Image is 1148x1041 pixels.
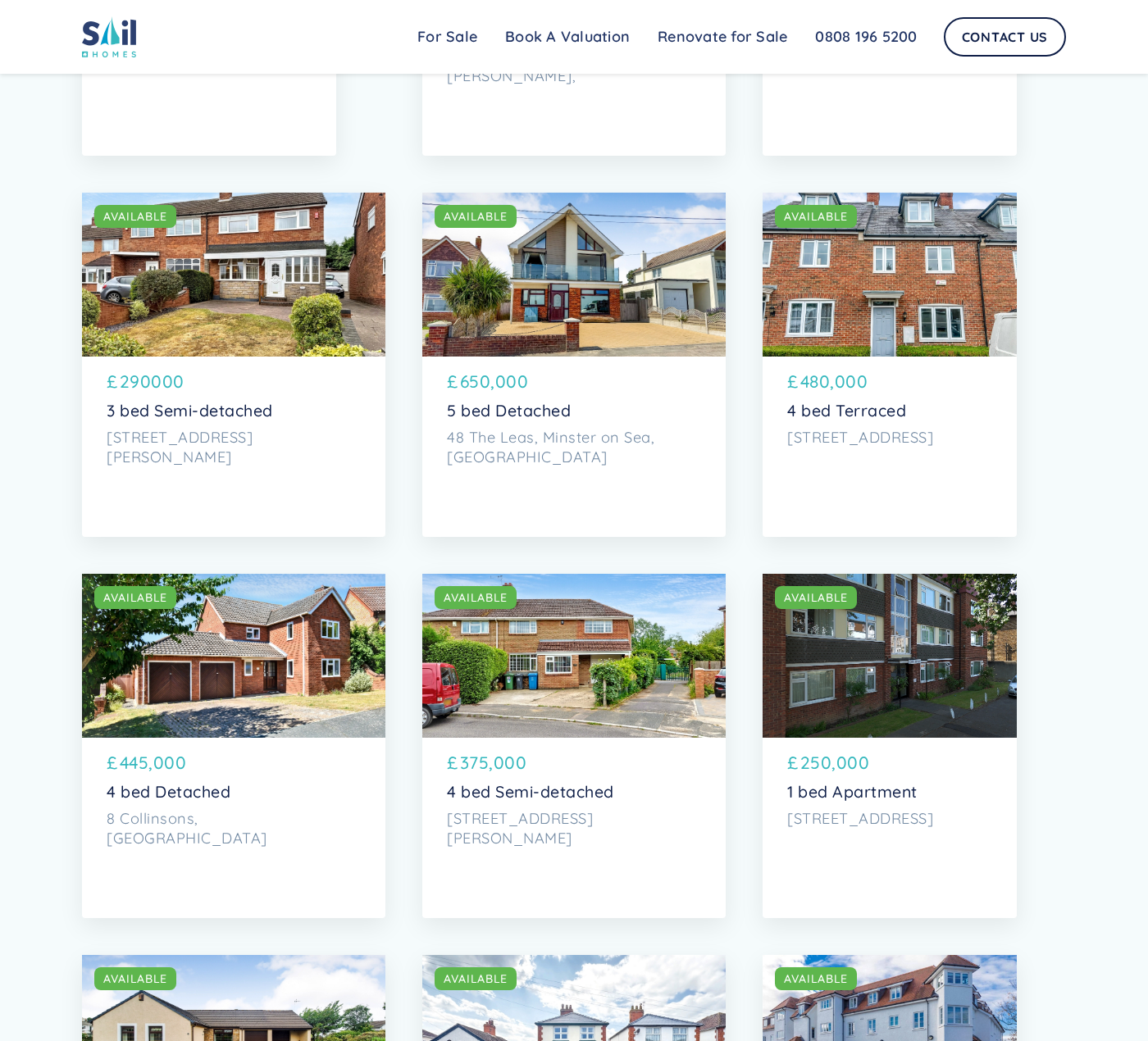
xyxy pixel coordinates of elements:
[784,971,848,987] div: AVAILABLE
[800,369,868,395] p: 480,000
[460,369,529,395] p: 650,000
[447,369,458,395] p: £
[491,20,644,53] a: Book A Valuation
[787,401,992,420] p: 4 bed Terraced
[801,20,931,53] a: 0808 196 5200
[107,750,118,776] p: £
[787,750,799,776] p: £
[644,20,801,53] a: Renovate for Sale
[447,750,458,776] p: £
[944,17,1067,57] a: Contact Us
[422,193,726,537] a: AVAILABLE£650,0005 bed Detached48 The Leas, Minster on Sea, [GEOGRAPHIC_DATA]
[422,574,726,918] a: AVAILABLE£375,0004 bed Semi-detached[STREET_ADDRESS][PERSON_NAME]
[447,401,701,420] p: 5 bed Detached
[403,20,491,53] a: For Sale
[787,782,992,802] p: 1 bed Apartment
[784,208,848,225] div: AVAILABLE
[444,971,508,987] div: AVAILABLE
[120,750,187,776] p: 445,000
[107,369,118,395] p: £
[103,589,167,606] div: AVAILABLE
[460,750,527,776] p: 375,000
[787,369,799,395] p: £
[447,782,701,802] p: 4 bed Semi-detached
[107,401,361,420] p: 3 bed Semi-detached
[120,369,184,395] p: 290000
[103,971,167,987] div: AVAILABLE
[763,193,1017,537] a: AVAILABLE£480,0004 bed Terraced[STREET_ADDRESS]
[787,428,992,448] p: [STREET_ADDRESS]
[784,589,848,606] div: AVAILABLE
[447,809,701,848] p: [STREET_ADDRESS][PERSON_NAME]
[103,208,167,225] div: AVAILABLE
[82,193,385,537] a: AVAILABLE£2900003 bed Semi-detached[STREET_ADDRESS][PERSON_NAME]
[787,809,992,829] p: [STREET_ADDRESS]
[107,809,361,848] p: 8 Collinsons, [GEOGRAPHIC_DATA]
[107,428,361,466] p: [STREET_ADDRESS][PERSON_NAME]
[444,208,508,225] div: AVAILABLE
[444,589,508,606] div: AVAILABLE
[763,574,1017,918] a: AVAILABLE£250,0001 bed Apartment[STREET_ADDRESS]
[82,574,385,918] a: AVAILABLE£445,0004 bed Detached8 Collinsons, [GEOGRAPHIC_DATA]
[800,750,870,776] p: 250,000
[447,428,701,466] p: 48 The Leas, Minster on Sea, [GEOGRAPHIC_DATA]
[107,782,361,802] p: 4 bed Detached
[82,16,136,57] img: sail home logo colored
